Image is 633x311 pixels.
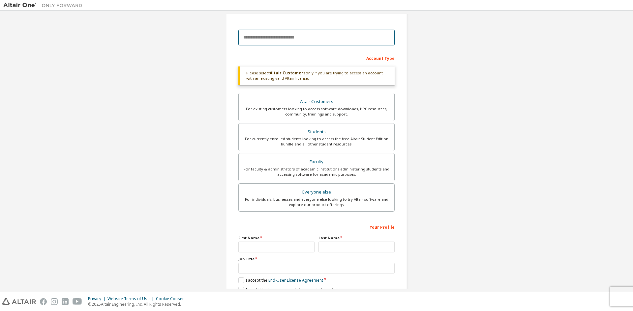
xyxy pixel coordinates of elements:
[88,296,107,301] div: Privacy
[40,298,47,305] img: facebook.svg
[2,298,36,305] img: altair_logo.svg
[238,256,395,262] label: Job Title
[268,277,323,283] a: End-User License Agreement
[238,235,315,241] label: First Name
[238,277,323,283] label: I accept the
[243,127,390,137] div: Students
[238,66,395,85] div: Please select only if you are trying to access an account with an existing valid Altair license.
[156,296,190,301] div: Cookie Consent
[51,298,58,305] img: instagram.svg
[73,298,82,305] img: youtube.svg
[88,301,190,307] p: © 2025 Altair Engineering, Inc. All Rights Reserved.
[243,97,390,106] div: Altair Customers
[238,221,395,232] div: Your Profile
[243,197,390,207] div: For individuals, businesses and everyone else looking to try Altair software and explore our prod...
[318,235,395,241] label: Last Name
[3,2,86,9] img: Altair One
[270,70,306,76] b: Altair Customers
[62,298,69,305] img: linkedin.svg
[243,106,390,117] div: For existing customers looking to access software downloads, HPC resources, community, trainings ...
[238,287,341,293] label: I would like to receive marketing emails from Altair
[107,296,156,301] div: Website Terms of Use
[243,167,390,177] div: For faculty & administrators of academic institutions administering students and accessing softwa...
[243,136,390,147] div: For currently enrolled students looking to access the free Altair Student Edition bundle and all ...
[243,188,390,197] div: Everyone else
[238,53,395,63] div: Account Type
[243,157,390,167] div: Faculty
